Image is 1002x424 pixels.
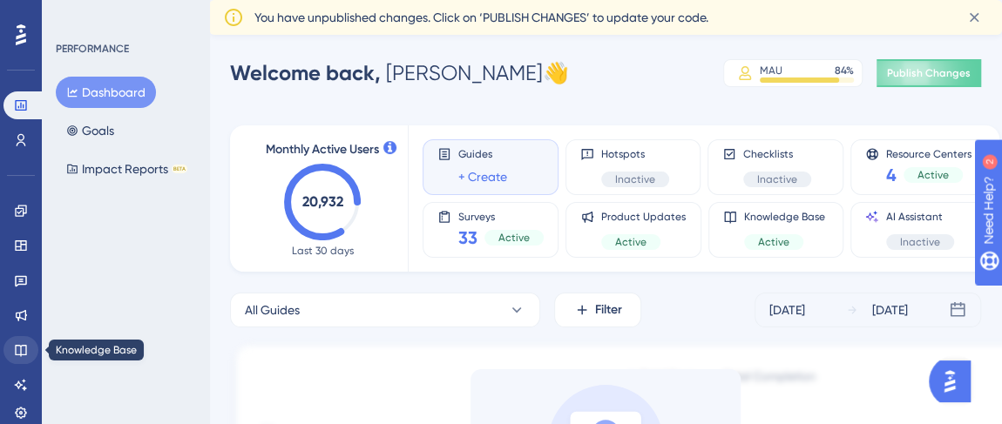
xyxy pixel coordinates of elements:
[254,7,708,28] span: You have unpublished changes. Click on ‘PUBLISH CHANGES’ to update your code.
[554,293,641,327] button: Filter
[887,66,971,80] span: Publish Changes
[886,147,972,159] span: Resource Centers
[743,147,811,161] span: Checklists
[56,42,129,56] div: PERFORMANCE
[929,355,981,407] iframe: UserGuiding AI Assistant Launcher
[41,4,109,25] span: Need Help?
[230,59,569,87] div: [PERSON_NAME] 👋
[615,235,647,249] span: Active
[458,166,507,187] a: + Create
[595,299,622,320] span: Filter
[172,165,187,173] div: BETA
[769,299,805,320] div: [DATE]
[758,235,789,249] span: Active
[877,59,981,87] button: Publish Changes
[601,210,686,224] span: Product Updates
[245,299,300,320] span: All Guides
[757,172,797,186] span: Inactive
[744,210,825,224] span: Knowledge Base
[872,299,908,320] div: [DATE]
[230,293,540,327] button: All Guides
[121,9,126,23] div: 2
[886,210,954,224] span: AI Assistant
[458,147,507,161] span: Guides
[230,60,381,85] span: Welcome back,
[56,77,156,108] button: Dashboard
[302,193,343,210] text: 20,932
[266,139,379,160] span: Monthly Active Users
[760,64,782,77] div: MAU
[292,244,354,258] span: Last 30 days
[835,64,854,77] div: 84 %
[615,172,655,186] span: Inactive
[56,153,198,185] button: Impact ReportsBETA
[917,168,949,182] span: Active
[498,231,530,245] span: Active
[458,225,477,250] span: 33
[56,115,125,146] button: Goals
[886,163,897,187] span: 4
[601,147,669,161] span: Hotspots
[900,235,940,249] span: Inactive
[458,210,544,222] span: Surveys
